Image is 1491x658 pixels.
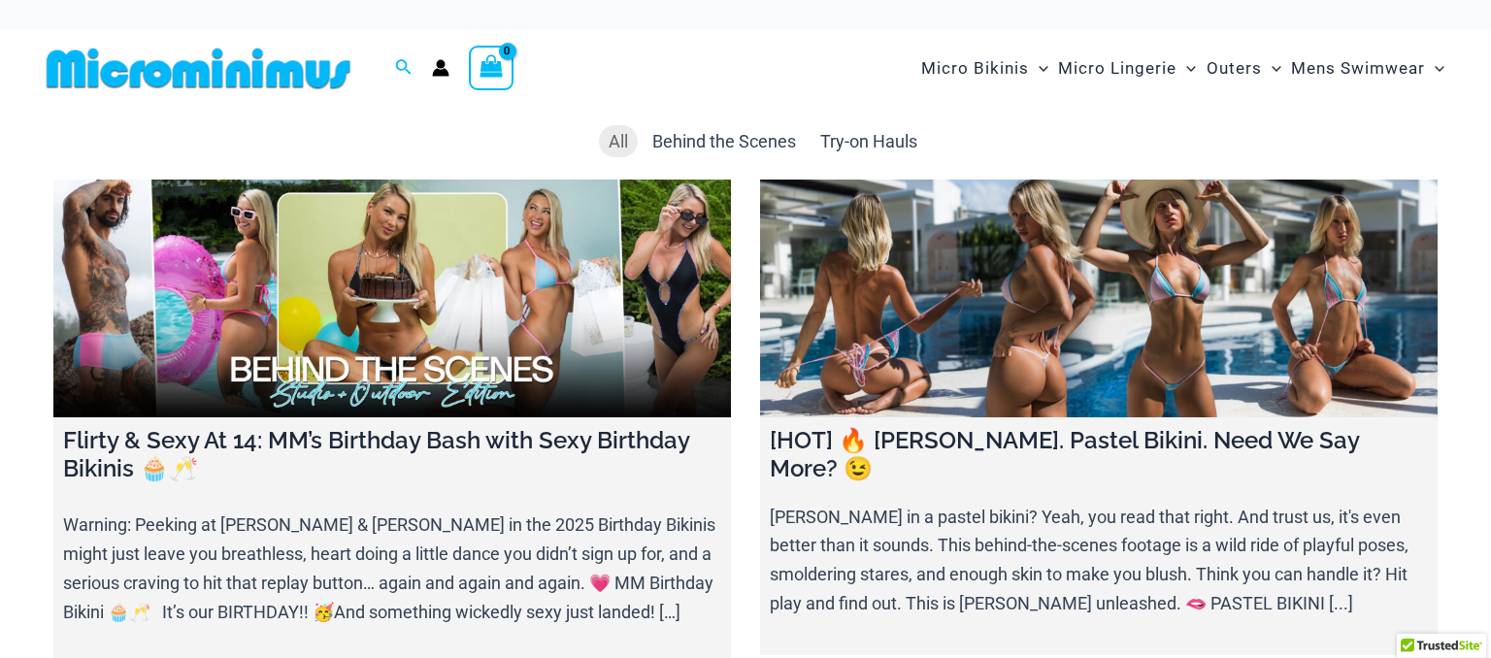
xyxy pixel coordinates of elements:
h4: Flirty & Sexy At 14: MM’s Birthday Bash with Sexy Birthday Bikinis 🧁🥂 [63,427,721,483]
a: Mens SwimwearMenu ToggleMenu Toggle [1286,39,1449,98]
span: Menu Toggle [1425,44,1444,93]
span: Mens Swimwear [1291,44,1425,93]
h4: [HOT] 🔥 [PERSON_NAME]. Pastel Bikini. Need We Say More? 😉 [770,427,1428,483]
a: Micro LingerieMenu ToggleMenu Toggle [1053,39,1201,98]
span: Menu Toggle [1176,44,1196,93]
span: All [609,131,628,151]
span: Menu Toggle [1262,44,1281,93]
nav: Site Navigation [913,36,1452,101]
span: Outers [1207,44,1262,93]
a: [HOT] 🔥 Olivia. Pastel Bikini. Need We Say More? 😉 [760,180,1438,417]
a: View Shopping Cart, empty [469,46,514,90]
a: OutersMenu ToggleMenu Toggle [1202,39,1286,98]
p: Warning: Peeking at [PERSON_NAME] & [PERSON_NAME] in the 2025 Birthday Bikinis might just leave y... [63,510,721,626]
a: Flirty & Sexy At 14: MM’s Birthday Bash with Sexy Birthday Bikinis 🧁🥂 [53,180,731,417]
span: Try-on Hauls [820,131,917,151]
a: Micro BikinisMenu ToggleMenu Toggle [916,39,1053,98]
span: Behind the Scenes [652,131,796,151]
a: Account icon link [432,59,449,77]
p: [PERSON_NAME] in a pastel bikini? Yeah, you read that right. And trust us, it's even better than ... [770,503,1428,618]
span: Micro Lingerie [1058,44,1176,93]
a: Search icon link [395,56,413,81]
img: MM SHOP LOGO FLAT [39,47,358,90]
span: Menu Toggle [1029,44,1048,93]
span: Micro Bikinis [921,44,1029,93]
